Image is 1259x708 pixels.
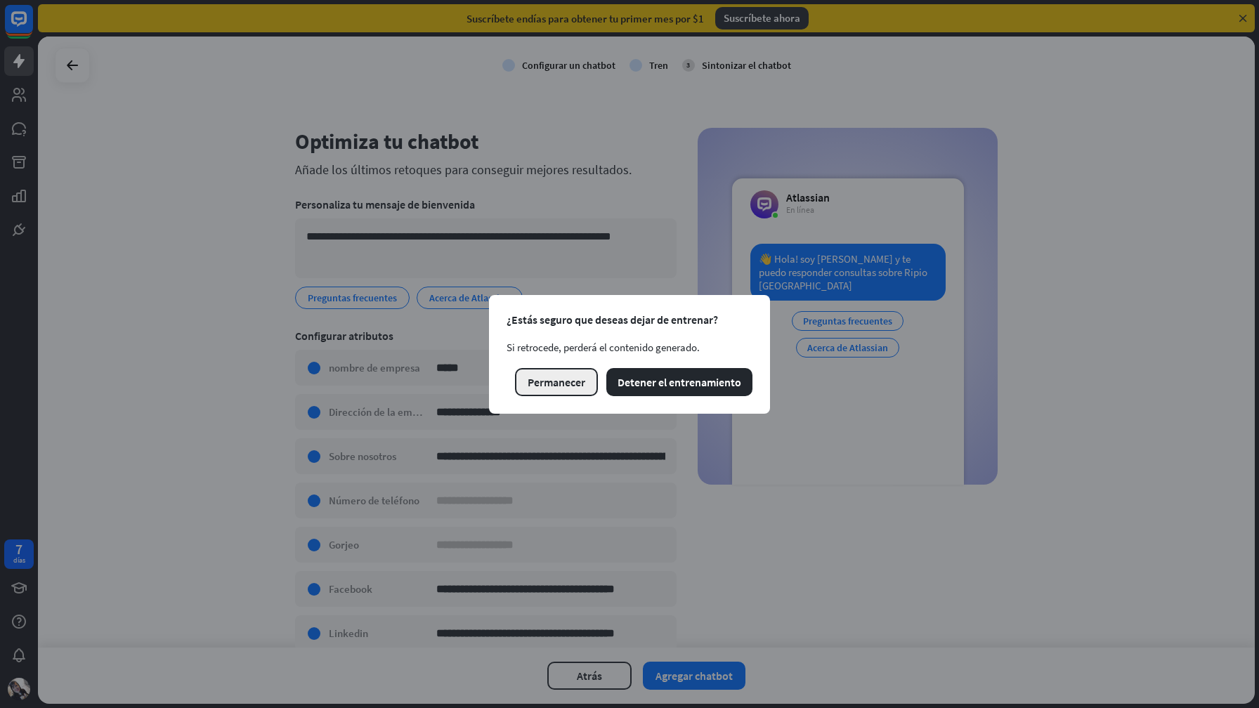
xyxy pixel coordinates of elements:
font: Detener el entrenamiento [618,375,741,389]
button: Abrir el widget de chat LiveChat [11,6,53,48]
button: Permanecer [515,368,598,396]
font: Si retrocede, perderá el contenido generado. [507,341,700,354]
font: ¿Estás seguro que deseas dejar de entrenar? [507,313,718,327]
font: Permanecer [528,375,585,389]
button: Detener el entrenamiento [606,368,752,396]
